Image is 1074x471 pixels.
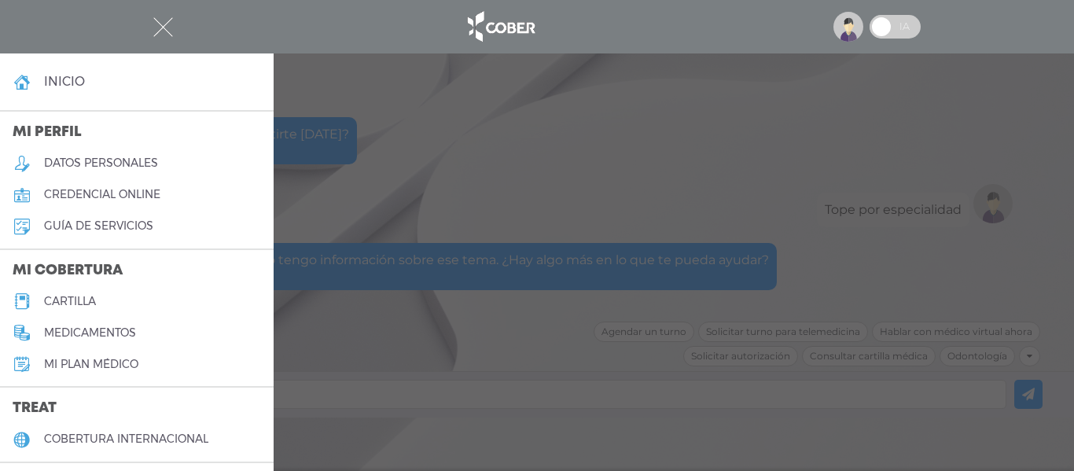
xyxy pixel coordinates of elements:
[459,8,542,46] img: logo_cober_home-white.png
[833,12,863,42] img: profile-placeholder.svg
[44,432,208,446] h5: cobertura internacional
[44,188,160,201] h5: credencial online
[44,358,138,371] h5: Mi plan médico
[153,17,173,37] img: Cober_menu-close-white.svg
[44,295,96,308] h5: cartilla
[44,219,153,233] h5: guía de servicios
[44,326,136,340] h5: medicamentos
[44,74,85,89] h4: inicio
[44,156,158,170] h5: datos personales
